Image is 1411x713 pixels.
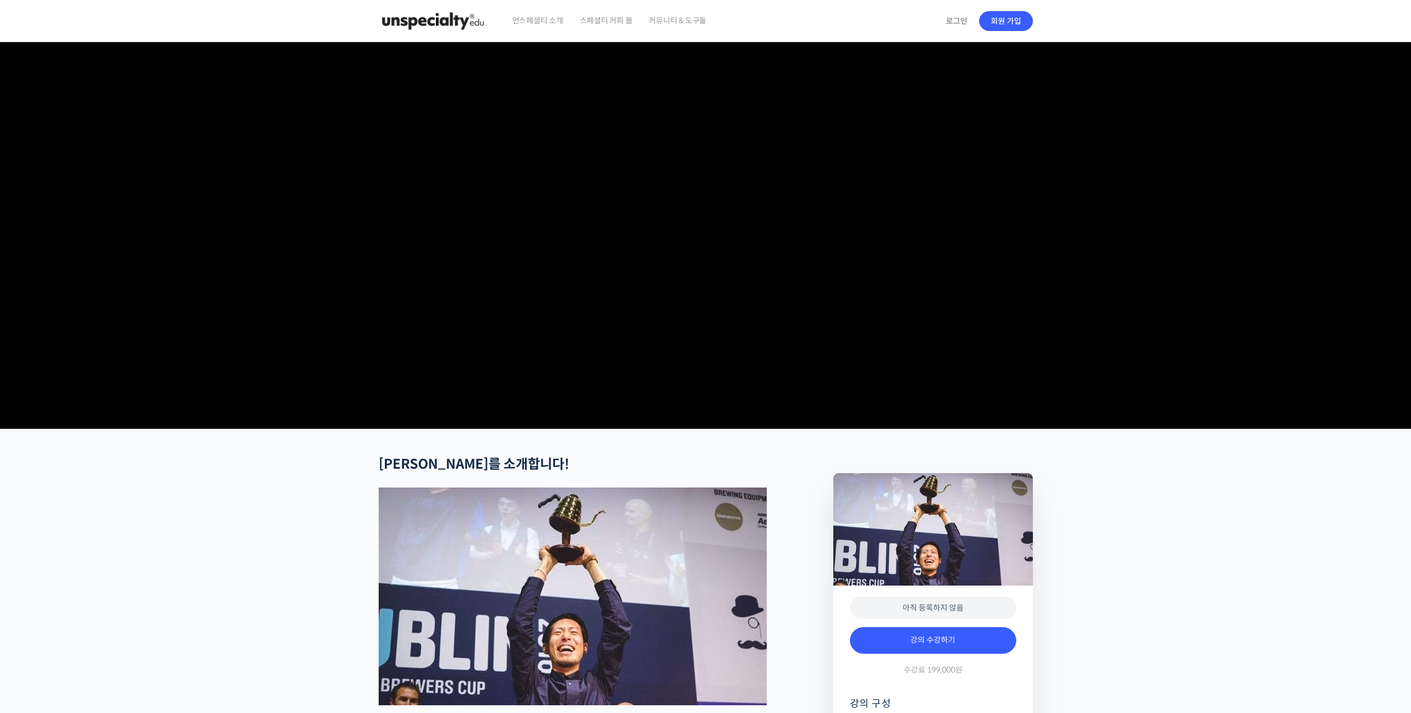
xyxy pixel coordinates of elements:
a: 강의 수강하기 [850,627,1016,654]
div: 아직 등록하지 않음 [850,597,1016,619]
h2: [PERSON_NAME]를 소개합니다! [379,456,775,473]
a: 로그인 [939,8,974,34]
span: 수강료 199,000원 [904,665,962,675]
a: 회원 가입 [979,11,1033,31]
